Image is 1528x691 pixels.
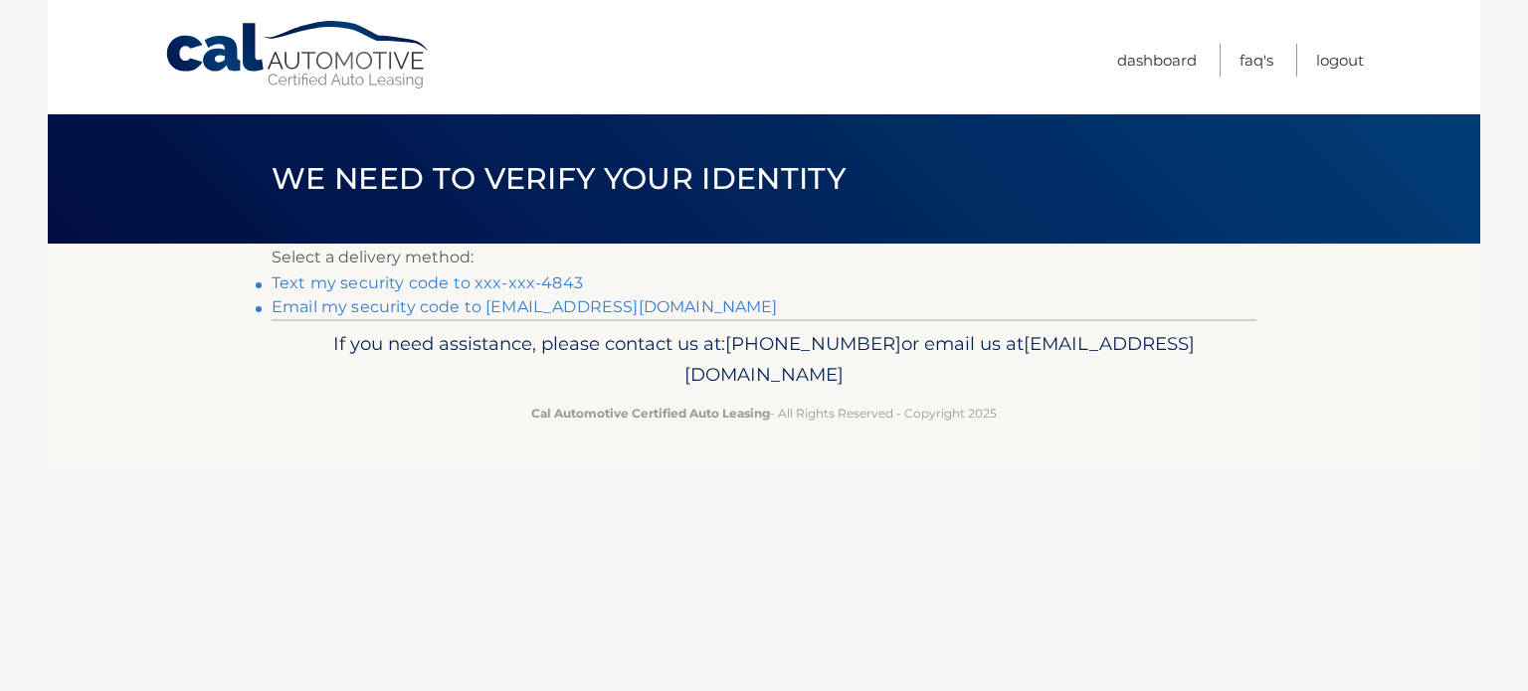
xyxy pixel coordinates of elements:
a: Email my security code to [EMAIL_ADDRESS][DOMAIN_NAME] [272,297,778,316]
a: FAQ's [1240,44,1273,77]
a: Text my security code to xxx-xxx-4843 [272,273,583,292]
p: If you need assistance, please contact us at: or email us at [285,328,1243,392]
span: [PHONE_NUMBER] [725,332,901,355]
p: Select a delivery method: [272,244,1256,271]
a: Cal Automotive [164,20,433,90]
strong: Cal Automotive Certified Auto Leasing [531,406,770,421]
p: - All Rights Reserved - Copyright 2025 [285,403,1243,424]
span: We need to verify your identity [272,160,846,197]
a: Dashboard [1117,44,1197,77]
a: Logout [1316,44,1364,77]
